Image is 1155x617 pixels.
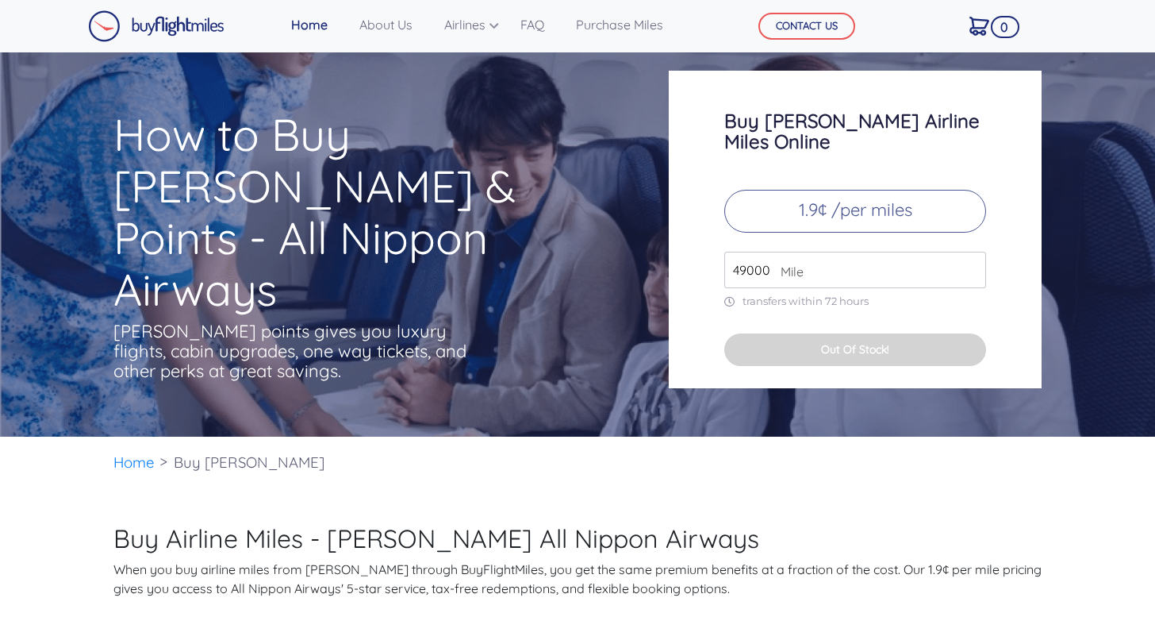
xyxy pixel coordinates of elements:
a: 0 [963,9,996,42]
h3: Buy [PERSON_NAME] Airline Miles Online [724,110,986,152]
p: 1.9¢ /per miles [724,190,986,233]
p: transfers within 72 hours [724,295,986,308]
a: Home [285,9,334,40]
span: Mile [773,262,804,281]
img: Buy Flight Miles Logo [88,10,224,42]
a: FAQ [514,9,551,40]
a: Airlines [438,9,495,40]
a: About Us [353,9,419,40]
p: When you buy airline miles from [PERSON_NAME] through BuyFlightMiles, you get the same premium be... [113,560,1042,598]
a: Purchase Miles [570,9,670,40]
button: Out Of Stock! [724,334,986,366]
button: CONTACT US [758,13,855,40]
span: 0 [991,16,1019,38]
li: Buy [PERSON_NAME] [166,437,332,488]
p: [PERSON_NAME] points gives you luxury flights, cabin upgrades, one way tickets, and other perks a... [113,322,470,381]
a: Home [113,453,155,472]
a: Buy Flight Miles Logo [88,6,224,46]
img: Cart [969,17,989,36]
h2: Buy Airline Miles - [PERSON_NAME] All Nippon Airways [113,523,1042,553]
h1: How to Buy [PERSON_NAME] & Points - All Nippon Airways [113,109,607,315]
